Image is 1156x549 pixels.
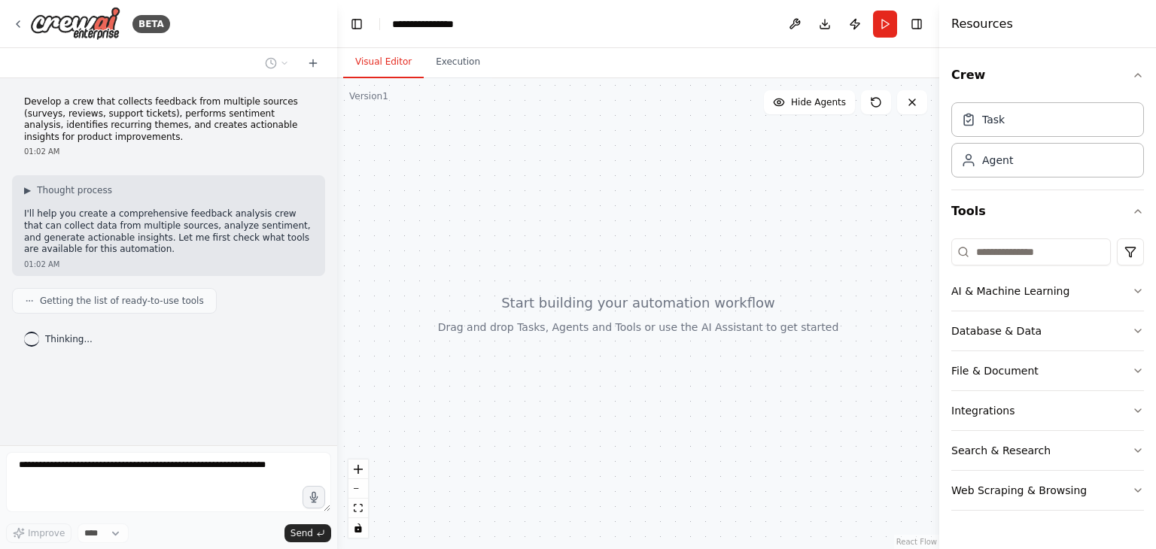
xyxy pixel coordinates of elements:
button: toggle interactivity [348,518,368,538]
span: Thinking... [45,333,93,345]
button: Crew [951,54,1144,96]
button: Hide Agents [764,90,855,114]
p: Develop a crew that collects feedback from multiple sources (surveys, reviews, support tickets), ... [24,96,313,143]
img: Logo [30,7,120,41]
span: ▶ [24,184,31,196]
button: File & Document [951,351,1144,390]
span: Hide Agents [791,96,846,108]
button: Integrations [951,391,1144,430]
div: Agent [982,153,1013,168]
p: I'll help you create a comprehensive feedback analysis crew that can collect data from multiple s... [24,208,313,255]
a: React Flow attribution [896,538,937,546]
button: Database & Data [951,311,1144,350]
button: zoom in [348,460,368,479]
div: BETA [132,15,170,33]
div: Database & Data [951,323,1042,338]
button: Hide right sidebar [906,14,927,35]
div: 01:02 AM [24,146,313,157]
button: AI & Machine Learning [951,271,1144,311]
nav: breadcrumb [392,17,467,32]
div: AI & Machine Learning [951,284,1069,299]
div: Crew [951,96,1144,190]
button: Click to speak your automation idea [303,486,325,508]
div: Task [982,112,1005,127]
div: 01:02 AM [24,259,313,270]
button: Switch to previous chat [259,54,295,72]
div: React Flow controls [348,460,368,538]
button: ▶Thought process [24,184,112,196]
div: Tools [951,232,1144,523]
button: Execution [424,47,492,78]
button: Search & Research [951,431,1144,470]
div: File & Document [951,363,1039,378]
span: Thought process [37,184,112,196]
button: Tools [951,190,1144,232]
div: Web Scraping & Browsing [951,483,1087,498]
span: Getting the list of ready-to-use tools [40,295,204,307]
span: Send [291,527,313,539]
button: Start a new chat [301,54,325,72]
button: Visual Editor [343,47,424,78]
div: Version 1 [349,90,388,102]
button: Hide left sidebar [346,14,367,35]
button: zoom out [348,479,368,499]
div: Integrations [951,403,1015,418]
h4: Resources [951,15,1013,33]
div: Search & Research [951,443,1051,458]
button: Web Scraping & Browsing [951,471,1144,510]
button: Improve [6,523,71,543]
button: fit view [348,499,368,518]
span: Improve [28,527,65,539]
button: Send [284,524,331,542]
